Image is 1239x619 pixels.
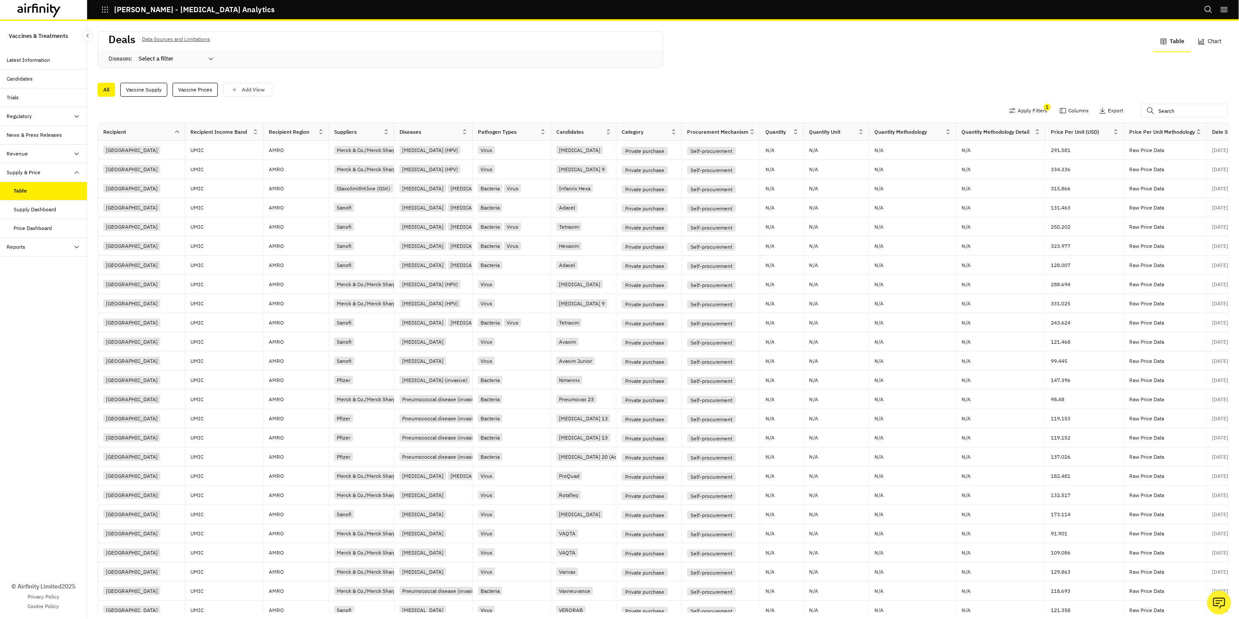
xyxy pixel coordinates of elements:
div: GlaxoSmithKline (GSK) [334,184,393,193]
div: Virus [478,146,495,154]
div: Quantity Methodology Detail [961,128,1029,136]
div: Merck & Co./Merck Sharp & Dohme (MSD) [334,280,437,288]
p: Raw Price Data [1129,223,1206,231]
p: AMRO [269,395,328,404]
div: Merck & Co./Merck Sharp & Dohme (MSD) [334,299,437,308]
p: 121.468 [1051,338,1124,346]
div: Sanofi [334,242,354,250]
div: [GEOGRAPHIC_DATA] [103,376,160,384]
button: Search [1204,2,1213,17]
div: [MEDICAL_DATA] [399,184,446,193]
p: N/A [874,167,884,172]
div: [MEDICAL_DATA] 9 [556,299,607,308]
div: Merck & Co./Merck Sharp & Dohme (MSD) [334,165,437,173]
div: [GEOGRAPHIC_DATA] [103,242,160,250]
p: Export [1108,108,1123,114]
p: AMRO [269,414,328,423]
div: Virus [478,165,495,173]
button: Table [1153,31,1191,52]
p: N/A [809,263,818,268]
p: UMIC [190,357,263,365]
p: N/A [961,148,971,153]
div: Virus [478,299,495,308]
div: Vaccine Supply [120,83,167,97]
div: [GEOGRAPHIC_DATA] [103,280,160,288]
p: AMRO [269,146,328,155]
div: Private purchase [622,396,668,404]
div: Virus [504,184,521,193]
div: [GEOGRAPHIC_DATA] [103,338,160,346]
div: [MEDICAL_DATA] [399,223,446,231]
div: Adacel [556,261,578,269]
p: N/A [765,205,775,210]
div: Quantity Methodology [874,128,927,136]
div: Sanofi [334,318,354,327]
p: N/A [809,148,818,153]
div: Sanofi [334,261,354,269]
button: [PERSON_NAME] - [MEDICAL_DATA] Analytics [101,2,274,17]
div: [MEDICAL_DATA] (invasive) [399,376,470,384]
div: [GEOGRAPHIC_DATA] [103,414,160,423]
p: AMRO [269,203,328,212]
p: N/A [765,397,775,402]
p: [DATE] [1212,378,1228,383]
div: Private purchase [622,377,668,385]
p: Data Sources and Limitations [142,34,210,44]
p: Raw Price Data [1129,338,1206,346]
p: AMRO [269,376,328,385]
p: 331.025 [1051,299,1124,308]
p: N/A [765,167,775,172]
div: Private purchase [622,358,668,366]
div: Self-procurement [687,377,736,385]
div: Merck & Co./Merck Sharp & Dohme (MSD) [334,395,437,403]
div: Virus [504,318,521,327]
div: Diseases [399,128,421,136]
button: save changes [223,83,272,97]
p: 323.977 [1051,242,1124,250]
div: [MEDICAL_DATA] (HPV) [399,299,460,308]
div: Private purchase [622,185,668,193]
p: 131.463 [1051,203,1124,212]
div: Bacteria [478,223,502,231]
div: Price per Unit Methodology [1129,128,1195,136]
p: 288.694 [1051,280,1124,289]
p: N/A [874,282,884,287]
div: Private purchase [622,281,668,289]
p: N/A [809,244,818,249]
div: Candidates [7,75,33,83]
p: N/A [765,301,775,306]
p: N/A [765,339,775,345]
p: UMIC [190,318,263,327]
div: [MEDICAL_DATA] [556,146,603,154]
p: 315.866 [1051,184,1124,193]
p: N/A [809,359,818,364]
div: [GEOGRAPHIC_DATA] [103,261,160,269]
p: N/A [961,263,971,268]
p: [DATE] [1212,244,1228,249]
div: Sanofi [334,338,354,346]
div: Virus [478,338,495,346]
p: N/A [874,263,884,268]
p: N/A [765,320,775,325]
div: [GEOGRAPHIC_DATA] [103,184,160,193]
p: N/A [961,359,971,364]
div: [MEDICAL_DATA] [399,357,446,365]
div: Tetraxim [556,318,582,327]
p: N/A [874,320,884,325]
p: UMIC [190,261,263,270]
div: [MEDICAL_DATA] [448,223,494,231]
p: N/A [961,301,971,306]
p: UMIC [190,299,263,308]
p: 250.202 [1051,223,1124,231]
p: AMRO [269,299,328,308]
div: Infanrix Hexa [556,184,593,193]
p: AMRO [269,223,328,231]
div: Pathogen Types [478,128,517,136]
p: [DATE] [1212,320,1228,325]
p: N/A [961,167,971,172]
p: N/A [809,397,818,402]
p: UMIC [190,165,263,174]
p: AMRO [269,318,328,327]
div: Quantity Unit [809,128,840,136]
div: [GEOGRAPHIC_DATA] [103,223,160,231]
